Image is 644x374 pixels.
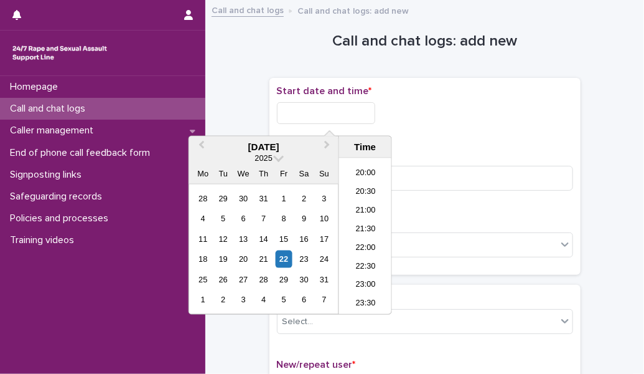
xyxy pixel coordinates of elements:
div: Choose Tuesday, 26 August 2025 [215,271,231,288]
div: [DATE] [189,141,338,153]
div: Choose Sunday, 17 August 2025 [315,231,332,247]
div: Choose Monday, 25 August 2025 [195,271,212,288]
div: Choose Sunday, 3 August 2025 [315,190,332,207]
div: Choose Tuesday, 29 July 2025 [215,190,231,207]
span: New/repeat user [277,360,356,370]
div: Choose Sunday, 10 August 2025 [315,210,332,227]
p: Training videos [5,234,84,246]
li: 22:30 [339,258,392,277]
a: Call and chat logs [212,2,284,17]
div: Choose Wednesday, 30 July 2025 [235,190,252,207]
div: Choose Friday, 15 August 2025 [276,231,292,247]
div: Choose Sunday, 7 September 2025 [315,291,332,308]
li: 21:00 [339,202,392,221]
div: Choose Thursday, 14 August 2025 [255,231,272,247]
div: Choose Friday, 5 September 2025 [276,291,292,308]
div: Su [315,165,332,182]
div: Choose Tuesday, 2 September 2025 [215,291,231,308]
div: Choose Wednesday, 13 August 2025 [235,231,252,247]
div: Sa [296,165,312,182]
p: Safeguarding records [5,191,112,203]
div: Time [342,141,388,153]
div: Choose Sunday, 24 August 2025 [315,251,332,267]
div: Select... [282,315,314,328]
button: Next Month [319,138,338,158]
div: Choose Saturday, 30 August 2025 [296,271,312,288]
div: Choose Friday, 8 August 2025 [276,210,292,227]
span: 2025 [254,153,272,163]
button: Previous Month [190,138,210,158]
div: Choose Wednesday, 3 September 2025 [235,291,252,308]
div: Choose Tuesday, 12 August 2025 [215,231,231,247]
img: rhQMoQhaT3yELyF149Cw [10,41,110,65]
div: Tu [215,165,231,182]
div: Choose Thursday, 7 August 2025 [255,210,272,227]
div: Choose Monday, 4 August 2025 [195,210,212,227]
div: Choose Monday, 18 August 2025 [195,251,212,267]
li: 23:00 [339,277,392,295]
p: Policies and processes [5,213,118,224]
div: Choose Friday, 29 August 2025 [276,271,292,288]
div: Choose Monday, 28 July 2025 [195,190,212,207]
p: Signposting links [5,169,91,181]
p: Homepage [5,81,68,93]
div: Choose Saturday, 23 August 2025 [296,251,312,267]
div: Choose Sunday, 31 August 2025 [315,271,332,288]
div: Choose Friday, 22 August 2025 [276,251,292,267]
li: 22:00 [339,239,392,258]
div: Choose Wednesday, 20 August 2025 [235,251,252,267]
p: End of phone call feedback form [5,147,160,159]
div: Mo [195,165,212,182]
div: Fr [276,165,292,182]
p: Call and chat logs [5,103,95,115]
div: Choose Tuesday, 19 August 2025 [215,251,231,267]
div: Choose Wednesday, 6 August 2025 [235,210,252,227]
p: Caller management [5,125,103,137]
div: Choose Monday, 1 September 2025 [195,291,212,308]
div: Choose Wednesday, 27 August 2025 [235,271,252,288]
div: Choose Thursday, 31 July 2025 [255,190,272,207]
div: Choose Friday, 1 August 2025 [276,190,292,207]
p: Call and chat logs: add new [297,3,409,17]
h1: Call and chat logs: add new [269,32,581,50]
div: We [235,165,252,182]
div: Choose Saturday, 16 August 2025 [296,231,312,247]
div: Choose Monday, 11 August 2025 [195,231,212,247]
span: Start date and time [277,86,372,96]
li: 20:30 [339,183,392,202]
li: 21:30 [339,221,392,239]
div: Choose Saturday, 9 August 2025 [296,210,312,227]
li: 20:00 [339,165,392,183]
div: Choose Thursday, 28 August 2025 [255,271,272,288]
div: Choose Tuesday, 5 August 2025 [215,210,231,227]
div: Choose Saturday, 6 September 2025 [296,291,312,308]
div: Th [255,165,272,182]
li: 23:30 [339,295,392,314]
div: Choose Thursday, 4 September 2025 [255,291,272,308]
div: Choose Saturday, 2 August 2025 [296,190,312,207]
div: month 2025-08 [193,188,334,310]
div: Choose Thursday, 21 August 2025 [255,251,272,267]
